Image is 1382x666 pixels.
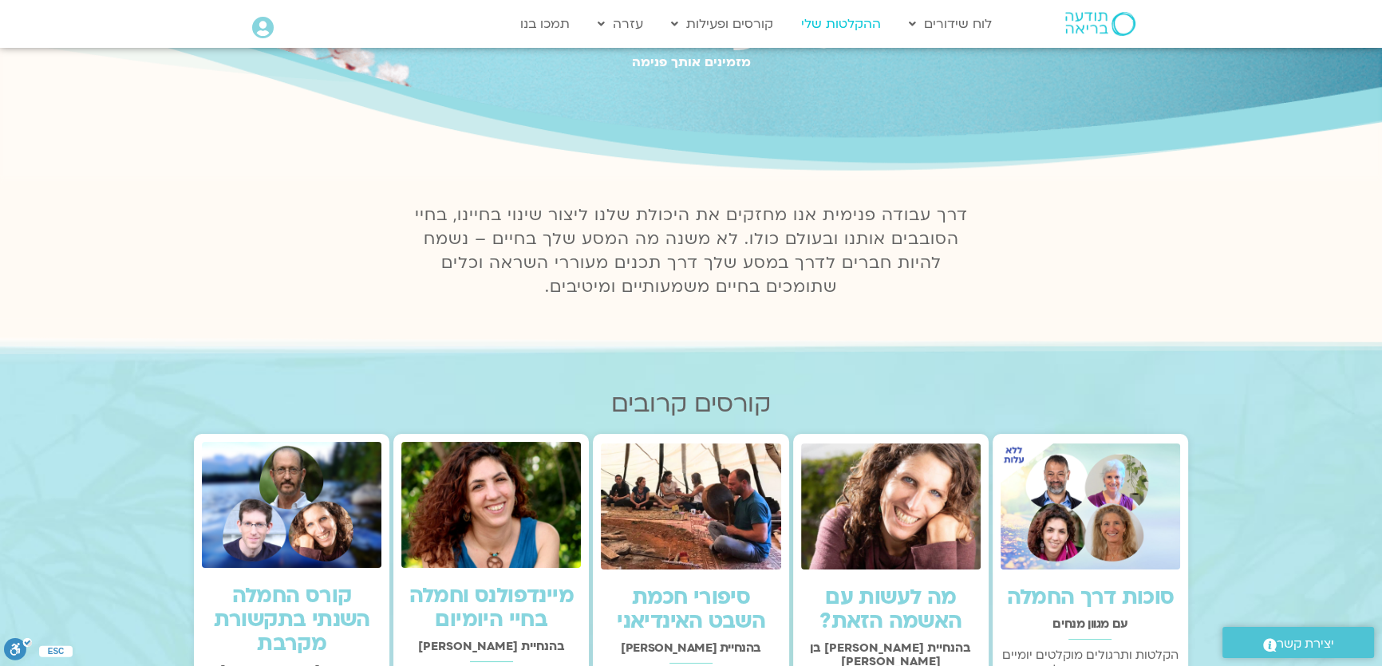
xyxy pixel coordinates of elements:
[409,581,574,634] a: מיינדפולנס וחמלה בחיי היומיום
[793,9,889,39] a: ההקלטות שלי
[1065,12,1135,36] img: תודעה בריאה
[194,390,1188,418] h2: קורסים קרובים
[512,9,578,39] a: תמכו בנו
[405,203,977,299] p: דרך עבודה פנימית אנו מחזקים את היכולת שלנו ליצור שינוי בחיינו, בחיי הסובבים אותנו ובעולם כולו. לא...
[1277,633,1334,655] span: יצירת קשר
[1006,583,1174,612] a: סוכות דרך החמלה
[617,583,765,636] a: סיפורי חכמת השבט האינדיאני
[214,581,370,658] a: קורס החמלה השנתי בתקשורת מקרבת
[1001,617,1180,631] h2: עם מגוון מנחים
[590,9,651,39] a: עזרה
[401,640,581,653] h2: בהנחיית [PERSON_NAME]
[901,9,1000,39] a: לוח שידורים
[663,9,781,39] a: קורסים ופעילות
[1222,627,1374,658] a: יצירת קשר
[819,583,961,636] a: מה לעשות עם האשמה הזאת?
[601,641,780,655] h2: בהנחיית [PERSON_NAME]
